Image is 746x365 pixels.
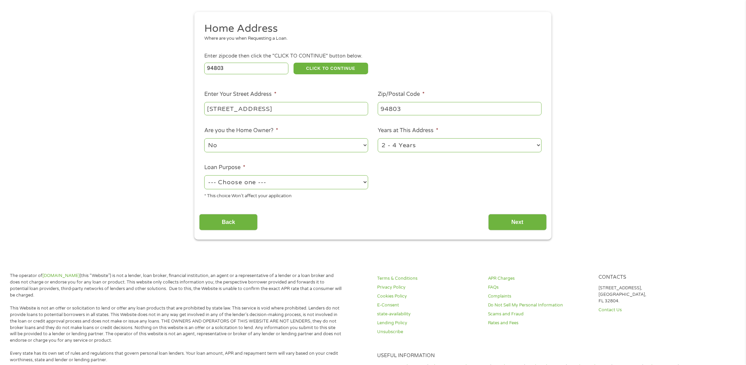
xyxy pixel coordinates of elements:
div: * This choice Won’t affect your application [204,190,368,200]
a: Complaints [488,293,590,300]
div: Where are you when Requesting a Loan. [204,35,537,42]
a: Scams and Fraud [488,311,590,317]
a: state-availability [377,311,479,317]
label: Are you the Home Owner? [204,127,278,134]
a: Lending Policy [377,320,479,326]
input: Next [488,214,547,231]
a: E-Consent [377,302,479,309]
label: Zip/Postal Code [378,91,425,98]
label: Years at This Address [378,127,438,134]
h2: Home Address [204,22,537,36]
label: Loan Purpose [204,164,245,171]
p: [STREET_ADDRESS], [GEOGRAPHIC_DATA], FL 32804. [599,285,701,304]
input: 1 Main Street [204,102,368,115]
div: Enter zipcode then click the "CLICK TO CONTINUE" button below. [204,52,542,60]
a: Cookies Policy [377,293,479,300]
a: APR Charges [488,275,590,282]
a: [DOMAIN_NAME] [42,273,80,278]
a: FAQs [488,284,590,291]
a: Unsubscribe [377,329,479,335]
p: The operator of (this “Website”) is not a lender, loan broker, financial institution, an agent or... [10,273,342,299]
label: Enter Your Street Address [204,91,276,98]
a: Contact Us [599,307,701,313]
a: Rates and Fees [488,320,590,326]
a: Do Not Sell My Personal Information [488,302,590,309]
input: Enter Zipcode (e.g 01510) [204,63,289,74]
h4: Contacts [599,274,701,281]
button: CLICK TO CONTINUE [294,63,368,74]
p: This Website is not an offer or solicitation to lend or offer any loan products that are prohibit... [10,305,342,344]
p: Every state has its own set of rules and regulations that govern personal loan lenders. Your loan... [10,350,342,363]
h4: Useful Information [377,353,701,359]
a: Terms & Conditions [377,275,479,282]
a: Privacy Policy [377,284,479,291]
input: Back [199,214,258,231]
